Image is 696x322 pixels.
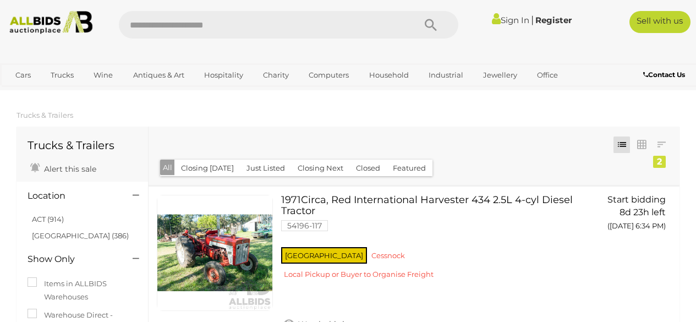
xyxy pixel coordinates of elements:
div: 2 [653,156,666,168]
a: Start bidding 8d 23h left ([DATE] 6:34 PM) [599,195,668,237]
a: Cars [8,66,38,84]
button: Search [403,11,458,39]
a: Computers [302,66,356,84]
a: Sign In [492,15,529,25]
button: Closing [DATE] [174,160,240,177]
a: Trucks [43,66,81,84]
h4: Location [28,191,116,201]
a: Trucks & Trailers [17,111,73,119]
button: Just Listed [240,160,292,177]
a: [GEOGRAPHIC_DATA] [51,84,143,102]
b: Contact Us [643,70,685,79]
a: Jewellery [476,66,524,84]
a: Household [362,66,416,84]
a: Alert this sale [28,160,99,176]
button: Featured [386,160,432,177]
a: Sell with us [629,11,690,33]
img: Allbids.com.au [5,11,97,34]
button: Closed [349,160,387,177]
a: Register [535,15,572,25]
a: Hospitality [197,66,250,84]
a: Sports [8,84,45,102]
h4: Show Only [28,254,116,264]
button: Closing Next [291,160,350,177]
button: All [160,160,175,176]
h1: Trucks & Trailers [28,139,137,151]
a: ACT (914) [32,215,64,223]
label: Items in ALLBIDS Warehouses [28,277,137,303]
span: Start bidding [607,194,666,205]
span: Alert this sale [41,164,96,174]
span: | [531,14,534,26]
a: Antiques & Art [126,66,191,84]
a: 1971Circa, Red International Harvester 434 2.5L 4-cyl Diesel Tractor 54196-117 [GEOGRAPHIC_DATA] ... [289,195,583,287]
a: Industrial [421,66,470,84]
a: Office [530,66,565,84]
a: [GEOGRAPHIC_DATA] (386) [32,231,129,240]
a: Contact Us [643,69,688,81]
a: Charity [256,66,296,84]
a: Wine [86,66,120,84]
